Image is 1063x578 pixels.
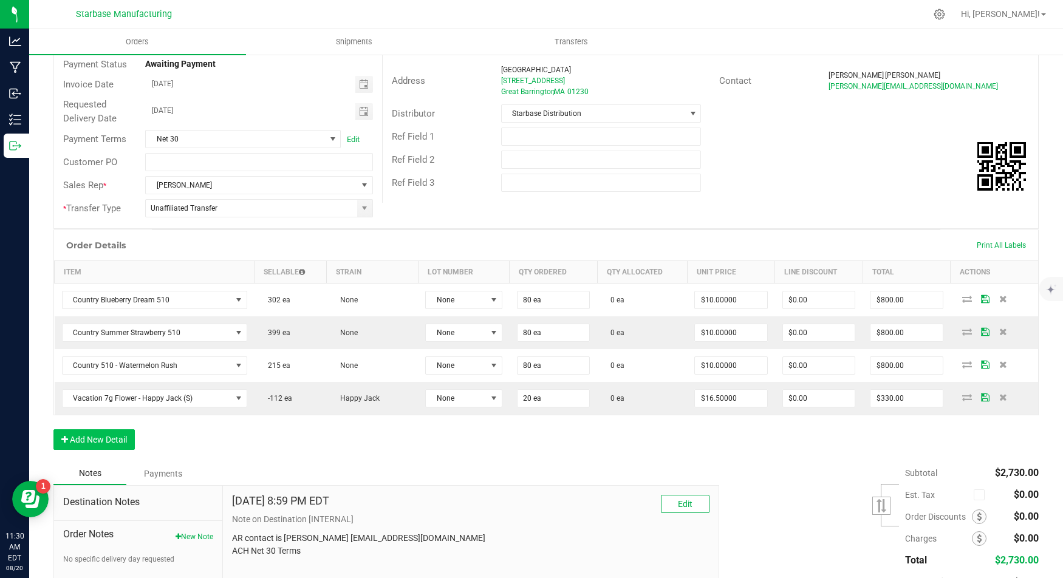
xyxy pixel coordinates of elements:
[232,513,710,526] p: Note on Destination [INTERNAL]
[392,131,434,142] span: Ref Field 1
[502,105,686,122] span: Starbase Distribution
[885,71,940,80] span: [PERSON_NAME]
[905,554,927,566] span: Total
[262,394,292,403] span: -112 ea
[9,87,21,100] inline-svg: Inbound
[501,76,565,85] span: [STREET_ADDRESS]
[687,261,774,284] th: Unit Price
[426,324,486,341] span: None
[870,324,942,341] input: 0
[951,261,1038,284] th: Actions
[829,71,884,80] span: [PERSON_NAME]
[126,463,199,484] div: Payments
[870,357,942,374] input: 0
[994,361,1013,368] span: Delete Order Detail
[145,59,216,69] strong: Awaiting Payment
[334,296,358,304] span: None
[597,261,687,284] th: Qty Allocated
[518,390,589,407] input: 0
[355,76,373,93] span: Toggle calendar
[976,361,994,368] span: Save Order Detail
[63,79,114,90] span: Invoice Date
[678,499,692,509] span: Edit
[63,180,103,191] span: Sales Rep
[63,157,117,168] span: Customer PO
[905,512,972,522] span: Order Discounts
[995,554,1039,566] span: $2,730.00
[63,554,174,565] button: No specific delivery day requested
[9,61,21,73] inline-svg: Manufacturing
[695,357,767,374] input: 0
[392,45,467,56] span: License Expiration
[334,394,380,403] span: Happy Jack
[1014,489,1039,500] span: $0.00
[262,361,290,370] span: 215 ea
[392,154,434,165] span: Ref Field 2
[262,296,290,304] span: 302 ea
[932,8,947,20] div: Manage settings
[719,75,751,86] span: Contact
[9,35,21,47] inline-svg: Analytics
[334,361,358,370] span: None
[976,328,994,335] span: Save Order Detail
[418,261,509,284] th: Lot Number
[63,324,231,341] span: Country Summer Strawberry 510
[977,142,1026,191] img: Scan me!
[62,324,247,342] span: NO DATA FOUND
[176,531,213,542] button: New Note
[510,261,597,284] th: Qty Ordered
[518,291,589,308] input: 0
[783,291,855,308] input: 0
[62,356,247,375] span: NO DATA FOUND
[63,527,213,542] span: Order Notes
[63,203,121,214] span: Transfer Type
[63,357,231,374] span: Country 510 - Watermelon Rush
[63,99,117,124] span: Requested Delivery Date
[347,135,360,144] a: Edit
[426,291,486,308] span: None
[76,9,172,19] span: Starbase Manufacturing
[518,324,589,341] input: 0
[994,328,1013,335] span: Delete Order Detail
[554,87,565,96] span: MA
[109,36,165,47] span: Orders
[695,291,767,308] input: 0
[36,479,50,494] iframe: Resource center unread badge
[426,357,486,374] span: None
[604,394,624,403] span: 0 ea
[905,490,969,500] span: Est. Tax
[63,291,231,308] span: Country Blueberry Dream 510
[355,103,373,120] span: Toggle calendar
[695,324,767,341] input: 0
[661,495,709,513] button: Edit
[426,390,486,407] span: None
[604,296,624,304] span: 0 ea
[62,291,247,309] span: NO DATA FOUND
[501,87,555,96] span: Great Barrington
[538,36,604,47] span: Transfers
[775,261,863,284] th: Line Discount
[994,295,1013,302] span: Delete Order Detail
[320,36,389,47] span: Shipments
[55,261,255,284] th: Item
[392,108,435,119] span: Distributor
[463,29,680,55] a: Transfers
[392,177,434,188] span: Ref Field 3
[53,429,135,450] button: Add New Detail
[604,361,624,370] span: 0 ea
[829,82,998,90] span: [PERSON_NAME][EMAIL_ADDRESS][DOMAIN_NAME]
[146,177,357,194] span: [PERSON_NAME]
[905,468,937,478] span: Subtotal
[392,75,425,86] span: Address
[783,390,855,407] input: 0
[63,134,126,144] span: Payment Terms
[870,291,942,308] input: 0
[1014,511,1039,522] span: $0.00
[63,390,231,407] span: Vacation 7g Flower - Happy Jack (S)
[9,114,21,126] inline-svg: Inventory
[501,66,571,74] span: [GEOGRAPHIC_DATA]
[553,87,554,96] span: ,
[12,481,49,517] iframe: Resource center
[66,240,126,250] h1: Order Details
